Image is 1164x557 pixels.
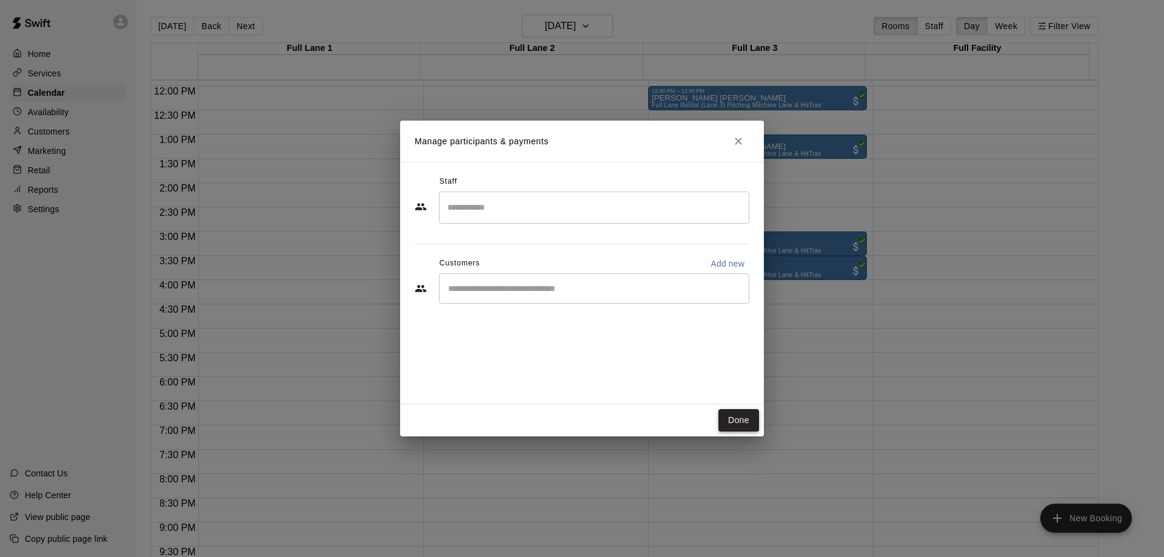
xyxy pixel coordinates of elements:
p: Add new [711,258,744,270]
svg: Customers [415,282,427,295]
span: Staff [440,172,457,192]
div: Start typing to search customers... [439,273,749,304]
span: Customers [440,254,480,273]
svg: Staff [415,201,427,213]
div: Search staff [439,192,749,224]
button: Add new [706,254,749,273]
button: Done [718,409,759,432]
button: Close [727,130,749,152]
p: Manage participants & payments [415,135,549,148]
